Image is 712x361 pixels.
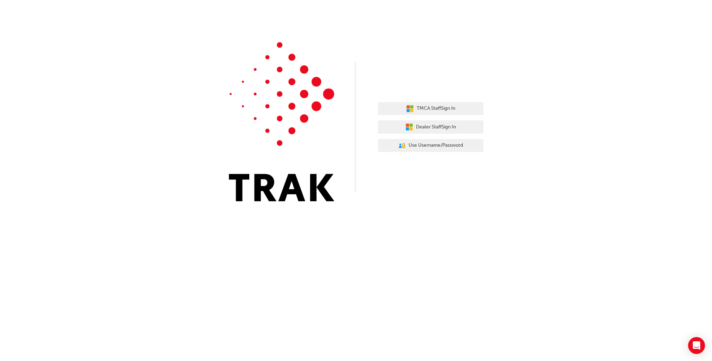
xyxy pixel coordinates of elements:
[378,102,483,115] button: TMCA StaffSign In
[688,337,705,354] div: Open Intercom Messenger
[229,42,334,201] img: Trak
[416,123,456,131] span: Dealer Staff Sign In
[417,104,455,113] span: TMCA Staff Sign In
[409,141,463,150] span: Use Username/Password
[378,139,483,152] button: Use Username/Password
[378,120,483,134] button: Dealer StaffSign In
